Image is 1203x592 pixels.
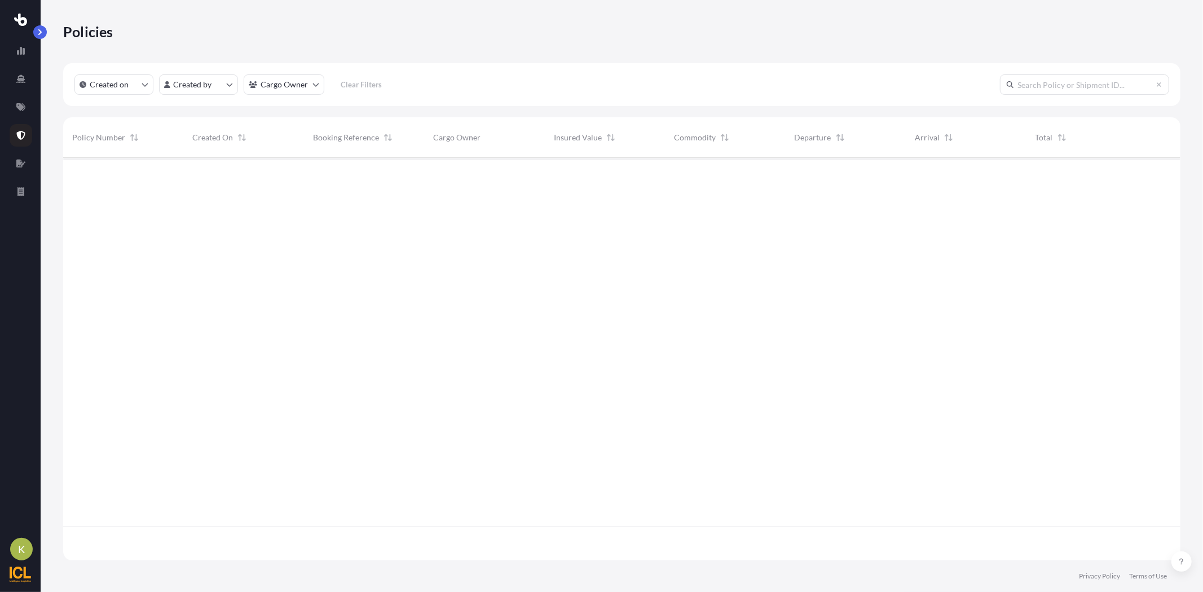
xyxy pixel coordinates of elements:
p: Clear Filters [341,79,382,90]
span: Created On [192,132,233,143]
button: createdOn Filter options [74,74,153,95]
span: Commodity [674,132,716,143]
button: Sort [604,131,618,144]
span: Booking Reference [313,132,379,143]
img: organization-logo [10,567,31,582]
button: Sort [381,131,395,144]
a: Terms of Use [1129,572,1167,581]
p: Cargo Owner [261,79,308,90]
button: createdBy Filter options [159,74,238,95]
button: Sort [235,131,249,144]
span: Policy Number [72,132,125,143]
button: Sort [718,131,732,144]
a: Privacy Policy [1079,572,1120,581]
span: Departure [795,132,831,143]
span: Arrival [915,132,940,143]
p: Created by [174,79,212,90]
button: Sort [942,131,955,144]
button: Clear Filters [330,76,393,94]
span: Total [1035,132,1053,143]
button: Sort [834,131,847,144]
button: Sort [127,131,141,144]
p: Policies [63,23,113,41]
span: K [18,544,25,555]
button: Sort [1055,131,1069,144]
span: Cargo Owner [433,132,481,143]
button: cargoOwner Filter options [244,74,324,95]
p: Created on [90,79,129,90]
input: Search Policy or Shipment ID... [1000,74,1169,95]
span: Insured Value [554,132,602,143]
